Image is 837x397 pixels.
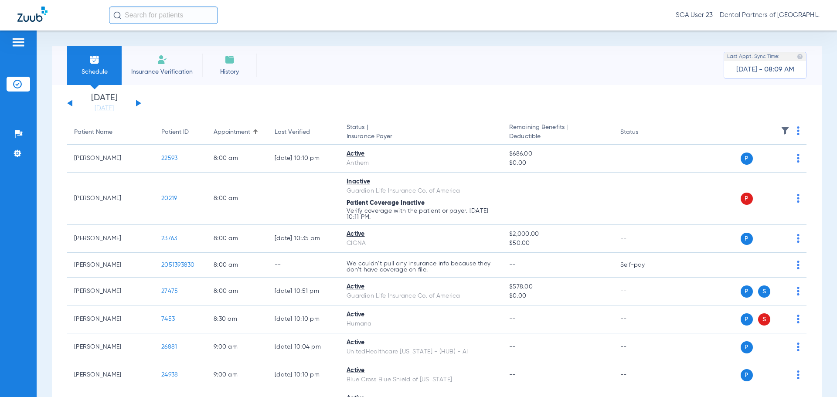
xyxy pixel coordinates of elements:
img: group-dot-blue.svg [797,154,800,163]
div: Appointment [214,128,261,137]
td: [DATE] 10:04 PM [268,333,340,361]
td: [PERSON_NAME] [67,145,154,173]
span: [DATE] - 08:09 AM [736,65,794,74]
span: 20219 [161,195,177,201]
td: 8:30 AM [207,305,268,333]
img: group-dot-blue.svg [797,194,800,203]
td: [PERSON_NAME] [67,173,154,225]
span: P [741,369,753,381]
img: filter.svg [781,126,789,135]
td: -- [613,225,672,253]
p: We couldn’t pull any insurance info because they don’t have coverage on file. [347,261,495,273]
div: Blue Cross Blue Shield of [US_STATE] [347,375,495,384]
span: Insurance Verification [128,68,196,76]
span: 26881 [161,344,177,350]
span: $2,000.00 [509,230,606,239]
img: group-dot-blue.svg [797,287,800,295]
th: Remaining Benefits | [502,120,613,145]
span: 2051393830 [161,262,195,268]
a: [DATE] [78,104,130,113]
div: Active [347,310,495,319]
img: group-dot-blue.svg [797,343,800,351]
div: Last Verified [275,128,310,137]
td: -- [613,173,672,225]
div: Guardian Life Insurance Co. of America [347,187,495,196]
th: Status [613,120,672,145]
div: Anthem [347,159,495,168]
div: CIGNA [347,239,495,248]
span: S [758,285,770,298]
td: [DATE] 10:10 PM [268,145,340,173]
td: 8:00 AM [207,145,268,173]
div: Patient Name [74,128,112,137]
span: $686.00 [509,149,606,159]
span: -- [509,372,516,378]
td: -- [613,278,672,305]
iframe: Chat Widget [793,355,837,397]
div: Active [347,282,495,292]
span: -- [509,262,516,268]
span: 27475 [161,288,178,294]
td: 9:00 AM [207,333,268,361]
td: 8:00 AM [207,173,268,225]
span: $0.00 [509,159,606,168]
span: $578.00 [509,282,606,292]
p: Verify coverage with the patient or payer. [DATE] 10:11 PM. [347,208,495,220]
span: -- [509,344,516,350]
span: -- [509,316,516,322]
div: Active [347,149,495,159]
div: Patient Name [74,128,147,137]
span: Patient Coverage Inactive [347,200,425,206]
div: Guardian Life Insurance Co. of America [347,292,495,301]
img: hamburger-icon [11,37,25,48]
td: Self-pay [613,253,672,278]
td: -- [613,145,672,173]
td: [PERSON_NAME] [67,253,154,278]
div: Active [347,230,495,239]
td: [DATE] 10:35 PM [268,225,340,253]
div: Patient ID [161,128,200,137]
span: $50.00 [509,239,606,248]
td: [PERSON_NAME] [67,333,154,361]
img: group-dot-blue.svg [797,261,800,269]
div: Humana [347,319,495,329]
span: Insurance Payer [347,132,495,141]
td: [DATE] 10:10 PM [268,305,340,333]
div: Inactive [347,177,495,187]
div: Appointment [214,128,250,137]
td: [DATE] 10:51 PM [268,278,340,305]
span: History [209,68,250,76]
span: S [758,313,770,326]
td: 8:00 AM [207,278,268,305]
span: P [741,341,753,353]
div: Active [347,366,495,375]
span: 23763 [161,235,177,241]
img: Schedule [89,54,100,65]
span: P [741,153,753,165]
span: Schedule [74,68,115,76]
img: History [225,54,235,65]
span: SGA User 23 - Dental Partners of [GEOGRAPHIC_DATA]-JESUP [676,11,820,20]
img: last sync help info [797,54,803,60]
th: Status | [340,120,502,145]
span: 24938 [161,372,178,378]
img: group-dot-blue.svg [797,234,800,243]
span: 7453 [161,316,175,322]
img: group-dot-blue.svg [797,315,800,323]
td: -- [613,361,672,389]
img: group-dot-blue.svg [797,126,800,135]
img: Zuub Logo [17,7,48,22]
span: P [741,313,753,326]
span: $0.00 [509,292,606,301]
li: [DATE] [78,94,130,113]
td: [PERSON_NAME] [67,305,154,333]
span: P [741,193,753,205]
td: [PERSON_NAME] [67,361,154,389]
div: Patient ID [161,128,189,137]
input: Search for patients [109,7,218,24]
div: UnitedHealthcare [US_STATE] - (HUB) - AI [347,347,495,356]
td: -- [613,305,672,333]
td: 9:00 AM [207,361,268,389]
td: -- [613,333,672,361]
